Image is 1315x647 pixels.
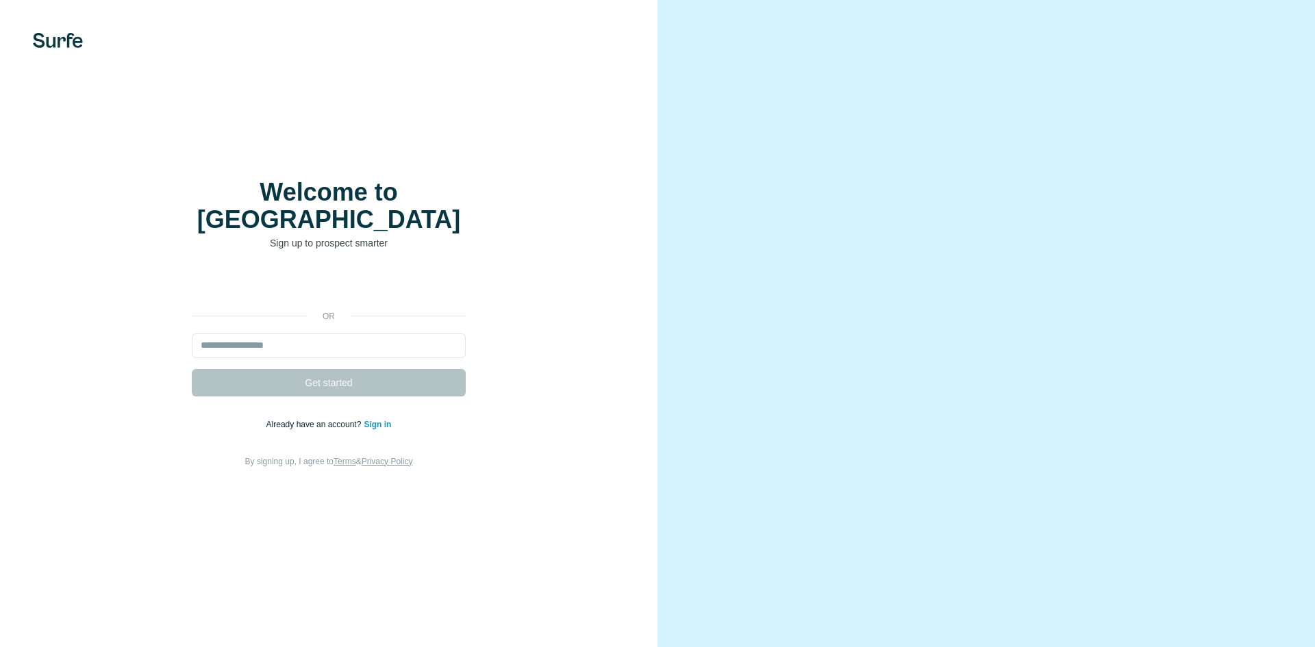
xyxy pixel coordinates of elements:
[364,420,391,429] a: Sign in
[362,457,413,466] a: Privacy Policy
[185,270,473,301] iframe: Sign in with Google Button
[192,236,466,250] p: Sign up to prospect smarter
[266,420,364,429] span: Already have an account?
[307,310,351,322] p: or
[192,179,466,233] h1: Welcome to [GEOGRAPHIC_DATA]
[245,457,413,466] span: By signing up, I agree to &
[33,33,83,48] img: Surfe's logo
[334,457,356,466] a: Terms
